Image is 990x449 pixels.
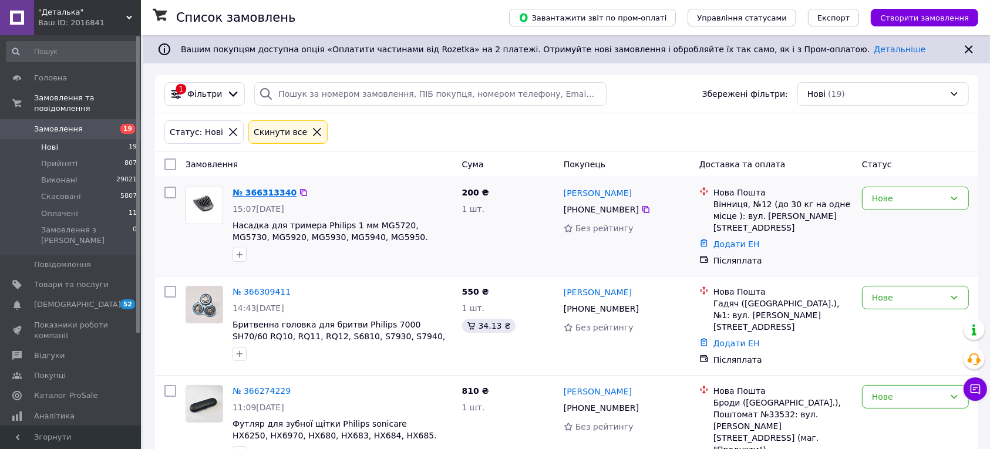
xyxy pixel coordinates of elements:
[233,188,297,197] a: № 366313340
[133,225,137,246] span: 0
[462,303,485,313] span: 1 шт.
[34,279,109,290] span: Товари та послуги
[124,158,137,169] span: 807
[872,192,945,205] div: Нове
[34,411,75,421] span: Аналітика
[116,175,137,185] span: 29021
[187,88,222,100] span: Фільтри
[817,13,850,22] span: Експорт
[808,9,860,26] button: Експорт
[167,126,225,139] div: Статус: Нові
[509,9,676,26] button: Завантажити звіт по пром-оплаті
[462,287,489,296] span: 550 ₴
[34,299,121,310] span: [DEMOGRAPHIC_DATA]
[129,208,137,219] span: 11
[462,319,516,333] div: 34.13 ₴
[713,255,853,266] div: Післяплата
[688,9,796,26] button: Управління статусами
[713,354,853,366] div: Післяплата
[186,385,223,423] a: Фото товару
[38,7,126,18] span: "Деталька"
[462,160,484,169] span: Cума
[41,191,81,202] span: Скасовані
[828,89,845,99] span: (19)
[34,124,83,134] span: Замовлення
[872,291,945,304] div: Нове
[462,386,489,396] span: 810 ₴
[233,204,284,214] span: 15:07[DATE]
[713,385,853,397] div: Нова Пошта
[518,12,666,23] span: Завантажити звіт по пром-оплаті
[462,204,485,214] span: 1 шт.
[233,403,284,412] span: 11:09[DATE]
[233,287,291,296] a: № 366309411
[233,320,445,353] a: Бритвенна головка для бритви Philips 7000 SH70/60 RQ10, RQ11, RQ12, S6810, S7930, S7940, S7950, S...
[564,187,632,199] a: [PERSON_NAME]
[120,191,137,202] span: 5807
[564,386,632,397] a: [PERSON_NAME]
[186,187,223,224] a: Фото товару
[702,88,788,100] span: Збережені фільтри:
[575,224,634,233] span: Без рейтингу
[186,386,223,422] img: Фото товару
[6,41,138,62] input: Пошук
[181,45,925,54] span: Вашим покупцям доступна опція «Оплатити частинами від Rozetka» на 2 платежі. Отримуйте нові замов...
[713,198,853,234] div: Вінниця, №12 (до 30 кг на одне місце ): вул. [PERSON_NAME][STREET_ADDRESS]
[561,301,641,317] div: [PHONE_NUMBER]
[129,142,137,153] span: 19
[41,225,133,246] span: Замовлення з [PERSON_NAME]
[713,339,760,348] a: Додати ЕН
[233,303,284,313] span: 14:43[DATE]
[120,124,135,134] span: 19
[254,82,607,106] input: Пошук за номером замовлення, ПІБ покупця, номером телефону, Email, номером накладної
[41,175,78,185] span: Виконані
[186,286,223,323] a: Фото товару
[880,13,969,22] span: Створити замовлення
[186,192,223,220] img: Фото товару
[233,386,291,396] a: № 366274229
[34,93,141,114] span: Замовлення та повідомлення
[34,73,67,83] span: Головна
[186,286,223,323] img: Фото товару
[41,142,58,153] span: Нові
[233,419,437,440] a: Футляр для зубної щітки Philips sonicare HX6250, HX6970, HX680, HX683, HX684, HX685.
[34,320,109,341] span: Показники роботи компанії
[38,18,141,28] div: Ваш ID: 2016841
[564,286,632,298] a: [PERSON_NAME]
[872,390,945,403] div: Нове
[713,286,853,298] div: Нова Пошта
[697,13,787,22] span: Управління статусами
[41,158,78,169] span: Прийняті
[874,45,926,54] a: Детальніше
[713,298,853,333] div: Гадяч ([GEOGRAPHIC_DATA].), №1: вул. [PERSON_NAME][STREET_ADDRESS]
[120,299,135,309] span: 52
[575,323,634,332] span: Без рейтингу
[807,88,826,100] span: Нові
[859,12,978,22] a: Створити замовлення
[964,377,987,401] button: Чат з покупцем
[575,422,634,431] span: Без рейтингу
[561,400,641,416] div: [PHONE_NUMBER]
[713,187,853,198] div: Нова Пошта
[34,370,66,381] span: Покупці
[34,350,65,361] span: Відгуки
[561,201,641,218] div: [PHONE_NUMBER]
[186,160,238,169] span: Замовлення
[462,403,485,412] span: 1 шт.
[564,160,605,169] span: Покупець
[34,259,91,270] span: Повідомлення
[871,9,978,26] button: Створити замовлення
[176,11,295,25] h1: Список замовлень
[713,239,760,249] a: Додати ЕН
[34,390,97,401] span: Каталог ProSale
[699,160,786,169] span: Доставка та оплата
[233,221,428,242] a: Насадка для тримера Philips 1 мм MG5720, MG5730, MG5920, MG5930, MG5940, MG5950.
[862,160,892,169] span: Статус
[251,126,309,139] div: Cкинути все
[462,188,489,197] span: 200 ₴
[41,208,78,219] span: Оплачені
